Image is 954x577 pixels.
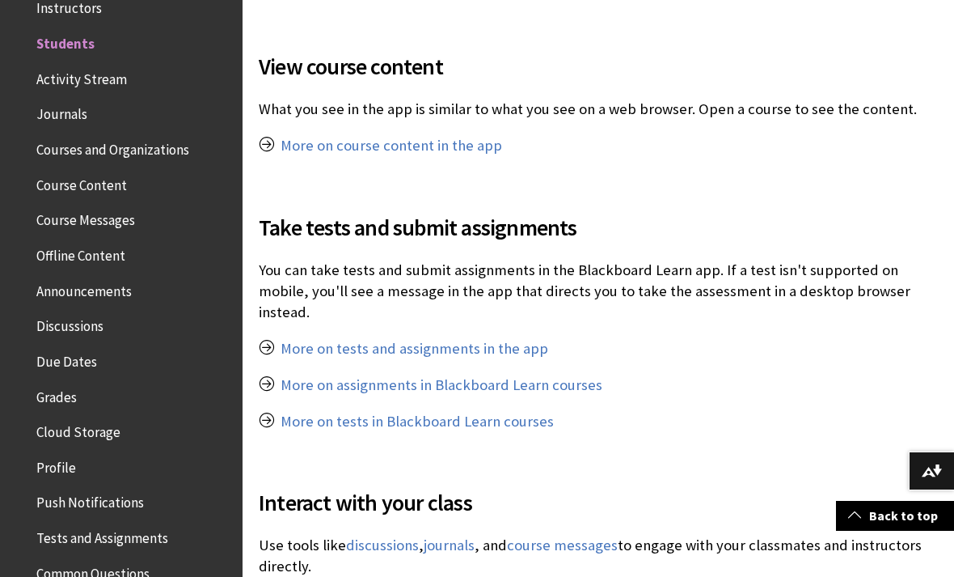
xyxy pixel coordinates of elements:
[836,501,954,531] a: Back to top
[281,136,502,155] a: More on course content in the app
[259,486,938,520] span: Interact with your class
[259,99,938,120] p: What you see in the app is similar to what you see on a web browser. Open a course to see the con...
[36,524,168,546] span: Tests and Assignments
[36,101,87,123] span: Journals
[424,536,475,555] a: journals
[36,172,127,193] span: Course Content
[36,278,132,299] span: Announcements
[281,339,548,359] a: More on tests and assignments in the app
[36,136,189,158] span: Courses and Organizations
[36,242,125,264] span: Offline Content
[281,375,602,395] a: More on assignments in Blackboard Learn courses
[36,454,76,476] span: Profile
[36,490,144,511] span: Push Notifications
[346,536,419,555] a: discussions
[36,66,127,87] span: Activity Stream
[36,418,120,440] span: Cloud Storage
[36,207,135,229] span: Course Messages
[259,535,938,577] p: Use tools like , , and to engage with your classmates and instructors directly.
[281,412,554,431] a: More on tests in Blackboard Learn courses
[36,312,103,334] span: Discussions
[36,384,77,405] span: Grades
[507,536,618,555] a: course messages
[36,348,97,370] span: Due Dates
[259,210,938,244] span: Take tests and submit assignments
[36,30,95,52] span: Students
[259,49,938,83] span: View course content
[259,260,938,324] p: You can take tests and submit assignments in the Blackboard Learn app. If a test isn't supported ...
